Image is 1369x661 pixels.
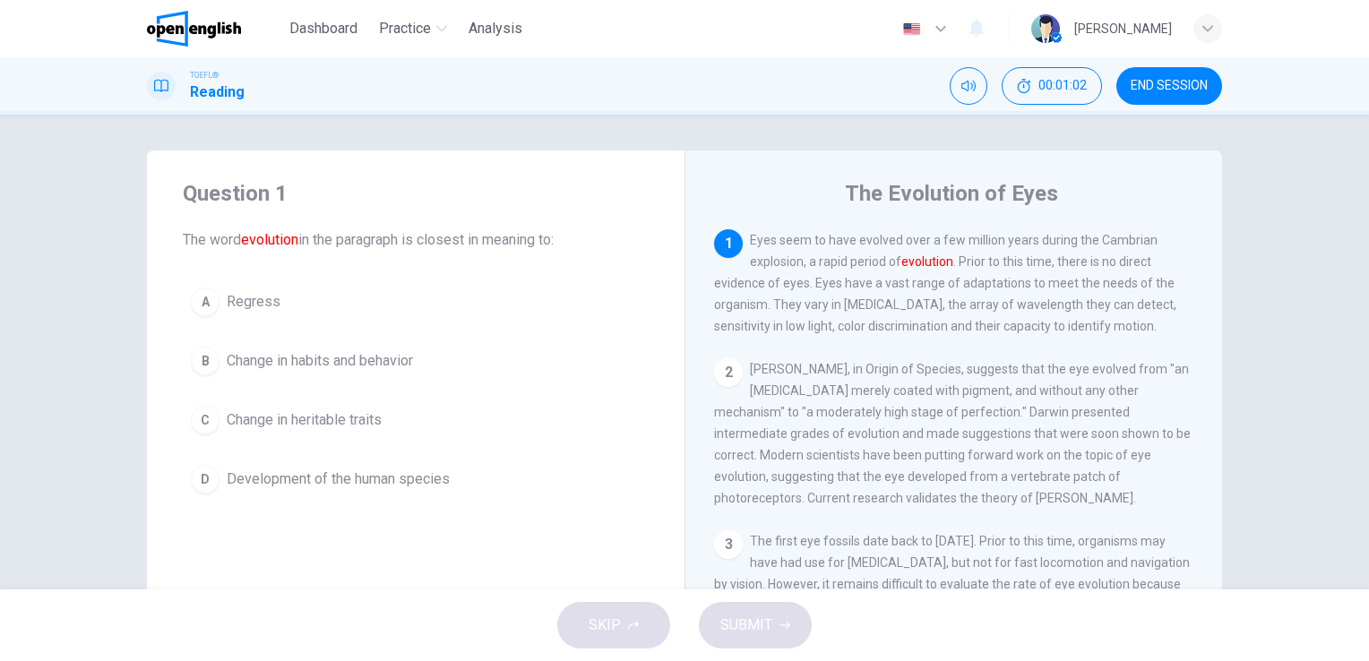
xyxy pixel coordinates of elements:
span: Change in heritable traits [227,409,382,431]
h4: The Evolution of Eyes [845,179,1058,208]
span: Change in habits and behavior [227,350,413,372]
div: A [191,288,220,316]
img: OpenEnglish logo [147,11,241,47]
span: 00:01:02 [1038,79,1087,93]
div: 3 [714,530,743,559]
span: Eyes seem to have evolved over a few million years during the Cambrian explosion, a rapid period ... [714,233,1176,333]
span: END SESSION [1131,79,1208,93]
span: Dashboard [289,18,357,39]
div: Mute [950,67,987,105]
img: Profile picture [1031,14,1060,43]
span: The word in the paragraph is closest in meaning to: [183,229,649,251]
button: ARegress [183,279,649,324]
span: Development of the human species [227,468,450,490]
div: C [191,406,220,434]
button: END SESSION [1116,67,1222,105]
button: Analysis [461,13,530,45]
div: B [191,347,220,375]
span: Regress [227,291,280,313]
div: [PERSON_NAME] [1074,18,1172,39]
span: Analysis [469,18,522,39]
button: Dashboard [282,13,365,45]
button: DDevelopment of the human species [183,457,649,502]
button: 00:01:02 [1002,67,1102,105]
span: Practice [379,18,431,39]
div: Hide [1002,67,1102,105]
a: OpenEnglish logo [147,11,282,47]
span: [PERSON_NAME], in Origin of Species, suggests that the eye evolved from "an [MEDICAL_DATA] merely... [714,362,1191,505]
button: CChange in heritable traits [183,398,649,442]
button: Practice [372,13,454,45]
font: evolution [901,254,953,269]
div: 1 [714,229,743,258]
div: D [191,465,220,494]
font: evolution [241,231,298,248]
h4: Question 1 [183,179,649,208]
span: TOEFL® [190,69,219,82]
button: BChange in habits and behavior [183,339,649,383]
img: en [900,22,923,36]
div: 2 [714,358,743,387]
h1: Reading [190,82,245,103]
